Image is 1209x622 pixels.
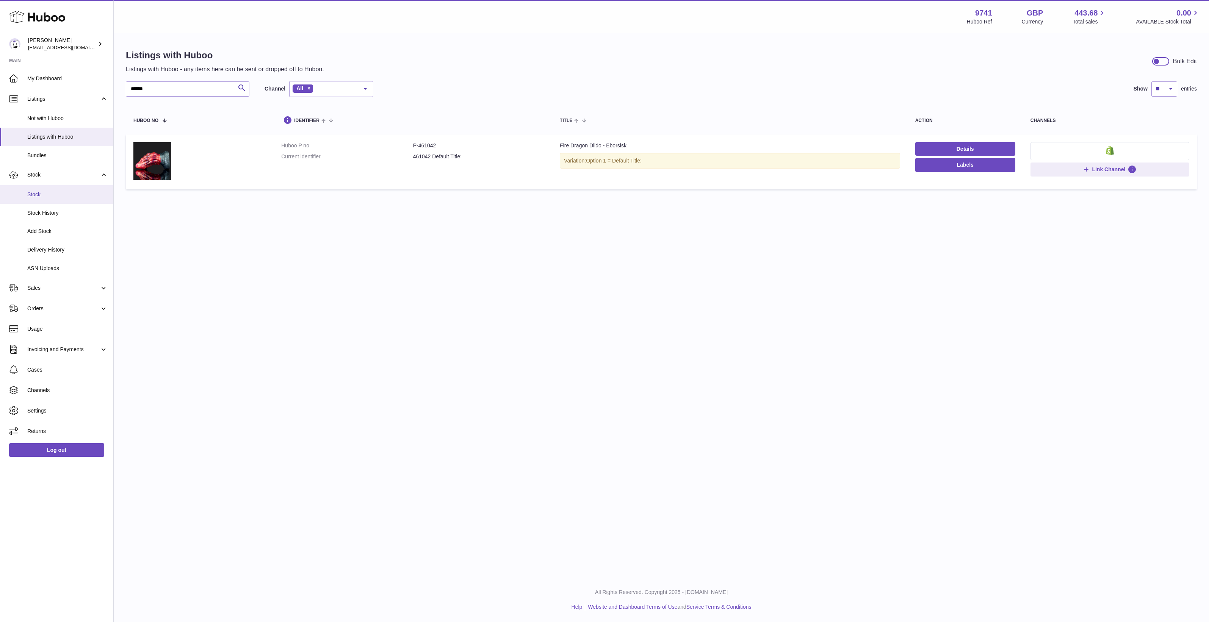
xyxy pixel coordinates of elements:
span: Bundles [27,152,108,159]
span: Settings [27,407,108,414]
span: ASN Uploads [27,265,108,272]
span: 0.00 [1176,8,1191,18]
span: Add Stock [27,228,108,235]
span: Not with Huboo [27,115,108,122]
p: Listings with Huboo - any items here can be sent or dropped off to Huboo. [126,65,324,73]
div: Currency [1022,18,1043,25]
span: Channels [27,387,108,394]
span: Total sales [1073,18,1106,25]
span: entries [1181,85,1197,92]
span: Sales [27,284,100,292]
dd: P-461042 [413,142,545,149]
span: Option 1 = Default Title; [586,158,642,164]
span: identifier [294,118,319,123]
span: title [560,118,572,123]
span: My Dashboard [27,75,108,82]
span: Orders [27,305,100,312]
span: 443.68 [1074,8,1098,18]
strong: 9741 [975,8,992,18]
dt: Current identifier [281,153,413,160]
a: Help [572,604,583,610]
a: Service Terms & Conditions [686,604,752,610]
span: All [296,85,303,91]
li: and [585,603,751,611]
strong: GBP [1027,8,1043,18]
img: shopify-small.png [1106,146,1114,155]
dt: Huboo P no [281,142,413,149]
dd: 461042 Default Title; [413,153,545,160]
div: Variation: [560,153,900,169]
span: Huboo no [133,118,158,123]
a: Details [915,142,1015,156]
span: Returns [27,428,108,435]
span: [EMAIL_ADDRESS][DOMAIN_NAME] [28,44,111,50]
label: Show [1134,85,1148,92]
span: Listings [27,95,100,103]
span: Stock [27,191,108,198]
div: Fire Dragon Dildo - Eborsisk [560,142,900,149]
span: Listings with Huboo [27,133,108,141]
div: [PERSON_NAME] [28,37,96,51]
label: Channel [265,85,285,92]
div: Bulk Edit [1173,57,1197,66]
span: Invoicing and Payments [27,346,100,353]
span: Usage [27,325,108,333]
h1: Listings with Huboo [126,49,324,61]
button: Link Channel [1030,163,1189,176]
span: Stock History [27,209,108,217]
button: Labels [915,158,1015,172]
div: Huboo Ref [967,18,992,25]
a: Log out [9,443,104,457]
div: channels [1030,118,1189,123]
a: Website and Dashboard Terms of Use [588,604,677,610]
span: AVAILABLE Stock Total [1136,18,1200,25]
img: Fire Dragon Dildo - Eborsisk [133,142,171,180]
span: Delivery History [27,246,108,253]
a: 0.00 AVAILABLE Stock Total [1136,8,1200,25]
img: internalAdmin-9741@internal.huboo.com [9,38,20,50]
a: 443.68 Total sales [1073,8,1106,25]
span: Stock [27,171,100,178]
div: action [915,118,1015,123]
span: Link Channel [1092,166,1125,173]
p: All Rights Reserved. Copyright 2025 - [DOMAIN_NAME] [120,589,1203,596]
span: Cases [27,366,108,374]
